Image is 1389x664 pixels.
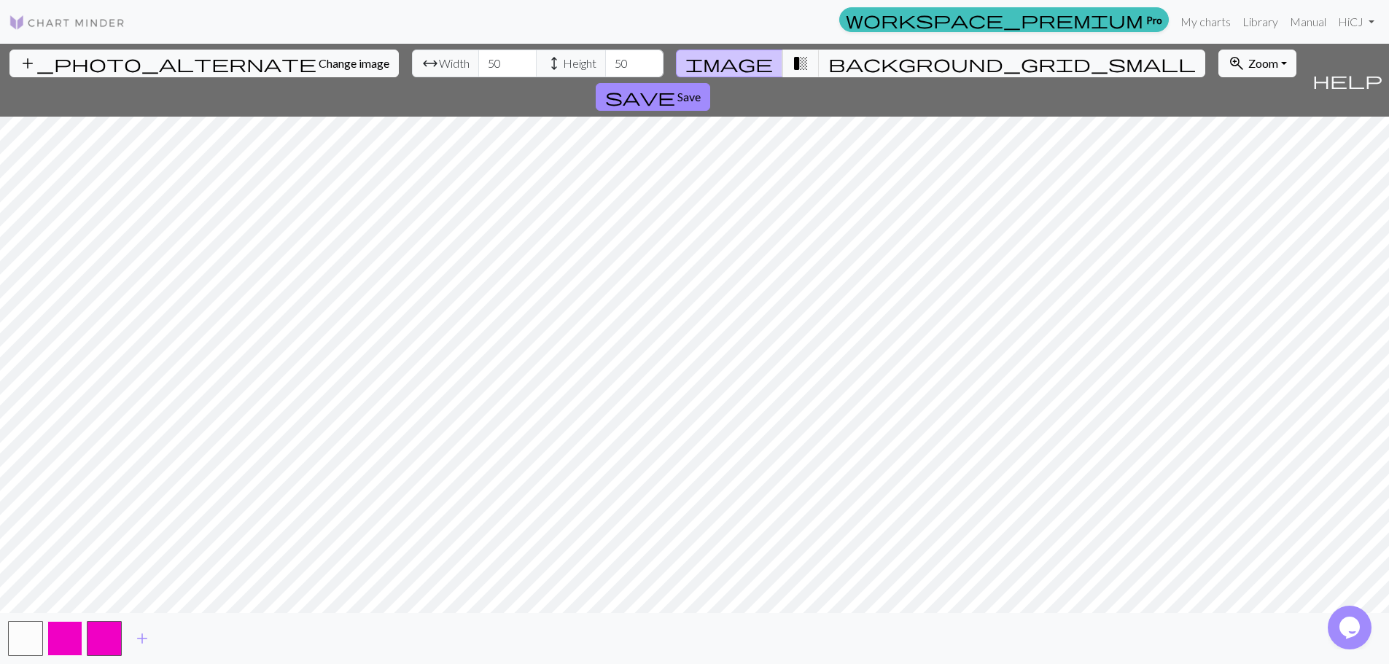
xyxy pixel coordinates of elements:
[1328,606,1374,649] iframe: chat widget
[19,53,316,74] span: add_photo_alternate
[1332,7,1380,36] a: HiCJ
[133,628,151,649] span: add
[9,50,399,77] button: Change image
[439,55,470,72] span: Width
[421,53,439,74] span: arrow_range
[677,90,701,103] span: Save
[545,53,563,74] span: height
[1175,7,1237,36] a: My charts
[792,53,809,74] span: transition_fade
[846,9,1143,30] span: workspace_premium
[685,53,773,74] span: image
[1306,44,1389,117] button: Help
[605,87,675,107] span: save
[1228,53,1245,74] span: zoom_in
[1284,7,1332,36] a: Manual
[9,14,125,31] img: Logo
[1237,7,1284,36] a: Library
[1218,50,1296,77] button: Zoom
[1248,56,1278,70] span: Zoom
[839,7,1169,32] a: Pro
[124,625,160,652] button: Add color
[563,55,596,72] span: Height
[828,53,1196,74] span: background_grid_small
[1312,70,1382,90] span: help
[596,83,710,111] button: Save
[319,56,389,70] span: Change image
